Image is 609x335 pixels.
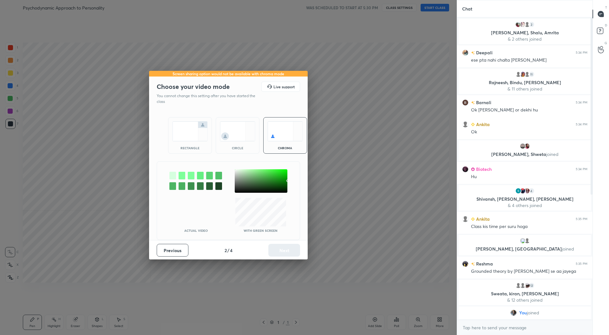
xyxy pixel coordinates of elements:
[471,51,475,55] img: no-rating-badge.077c3623.svg
[475,121,490,128] h6: Ankita
[157,83,230,91] h2: Choose your video mode
[471,217,475,221] img: Learner_Badge_beginner_1_8b307cf2a0.svg
[267,121,303,141] img: chromaScreenIcon.c19ab0a0.svg
[462,80,587,85] p: Rajneesh, Bindu, [PERSON_NAME]
[462,99,468,106] img: 9e668c56be924d8980d90edf5e3c5876.56004476_3
[576,51,587,55] div: 5:34 PM
[177,146,203,150] div: rectangle
[471,268,587,275] div: Grounded theory by [PERSON_NAME] se aa jayega
[576,217,587,221] div: 5:35 PM
[462,291,587,296] p: Sweata, kiran, [PERSON_NAME]
[157,93,259,104] p: You cannot change this setting after you have started the class
[462,86,587,91] p: & 11 others joined
[462,203,587,208] p: & 4 others joined
[520,143,526,149] img: 5df84a62a35b4292bc3450f919469185.jpg
[520,282,526,289] img: default.png
[524,238,530,244] img: default.png
[515,188,521,194] img: 3
[471,57,587,64] div: ese pta nahi chalta [PERSON_NAME]
[515,21,521,28] img: b771ccd274ad455f975b5bcb1ffaffb0.22895279_3
[576,101,587,104] div: 5:34 PM
[471,123,475,126] img: Learner_Badge_beginner_1_8b307cf2a0.svg
[462,152,587,157] p: [PERSON_NAME], Shweta
[576,123,587,126] div: 5:34 PM
[462,166,468,172] img: 53d4141920ff4c4cb2398f5746f43f1e.jpg
[462,246,587,251] p: [PERSON_NAME], [GEOGRAPHIC_DATA]
[227,247,229,254] h4: /
[272,146,298,150] div: chroma
[462,121,468,128] img: default.png
[576,262,587,266] div: 5:35 PM
[471,107,587,113] div: Ok [PERSON_NAME] or dekhi hu
[149,71,308,77] div: Screen sharing option would not be available with chroma mode
[475,49,493,56] h6: Deepali
[528,188,535,194] div: 4
[457,17,593,320] div: grid
[528,21,535,28] div: 2
[475,166,492,172] h6: Biotech
[524,71,530,77] img: default.png
[524,143,530,149] img: f6acf694fc8442749467a7c9ec7cca24.jpg
[562,246,574,252] span: joined
[520,238,526,244] img: 3
[172,121,208,141] img: normalScreenIcon.ae25ed63.svg
[471,224,587,230] div: Class kis time per suru hoga
[471,167,475,171] img: Learner_Badge_pro_50a137713f.svg
[462,261,468,267] img: 75af489ce81640dd9c8b85f923dd516d.jpg
[605,5,607,10] p: T
[457,0,477,17] p: Chat
[157,244,188,257] button: Previous
[225,247,227,254] h4: 2
[524,21,530,28] img: default.png
[520,71,526,77] img: 6248f2068459449c912cb847c8512dbb.jpg
[462,37,587,42] p: & 2 others joined
[515,71,521,77] img: default.png
[527,310,539,315] span: joined
[546,151,559,157] span: joined
[462,298,587,303] p: & 12 others joined
[273,85,295,89] h5: Live support
[475,260,493,267] h6: Reshma
[520,188,526,194] img: ede8d53e7658422db9b6ec9ba367f9c9.jpg
[605,23,607,28] p: D
[471,174,587,180] div: Hu
[471,262,475,266] img: no-rating-badge.077c3623.svg
[528,282,535,289] div: 12
[471,101,475,104] img: no-rating-badge.077c3623.svg
[520,21,526,28] img: 4eacce7dd12d4c12ad8a66a07b4ca69f.jpg
[576,167,587,171] div: 5:34 PM
[475,216,490,222] h6: Ankita
[475,99,491,106] h6: Barnali
[220,121,255,141] img: circleScreenIcon.acc0effb.svg
[462,216,468,222] img: default.png
[471,129,587,135] div: Ok
[244,229,278,232] p: With green screen
[528,71,535,77] div: 11
[225,146,250,150] div: circle
[462,197,587,202] p: Shivansh, [PERSON_NAME], [PERSON_NAME]
[184,229,208,232] p: Actual Video
[605,41,607,45] p: G
[510,310,517,316] img: e790fd2257ae49ebaec70e20e582d26a.jpg
[462,50,468,56] img: 9110a26b629348df98664a932b96c492.jpg
[230,247,232,254] h4: 4
[462,30,587,35] p: [PERSON_NAME], Shalu, Amrita
[524,282,530,289] img: 39992625792a4023bf2d3addff2110ae.jpg
[524,188,530,194] img: 4417030ac7c648d7b3e33719fe84f7a5.jpg
[519,310,527,315] span: You
[515,282,521,289] img: default.png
